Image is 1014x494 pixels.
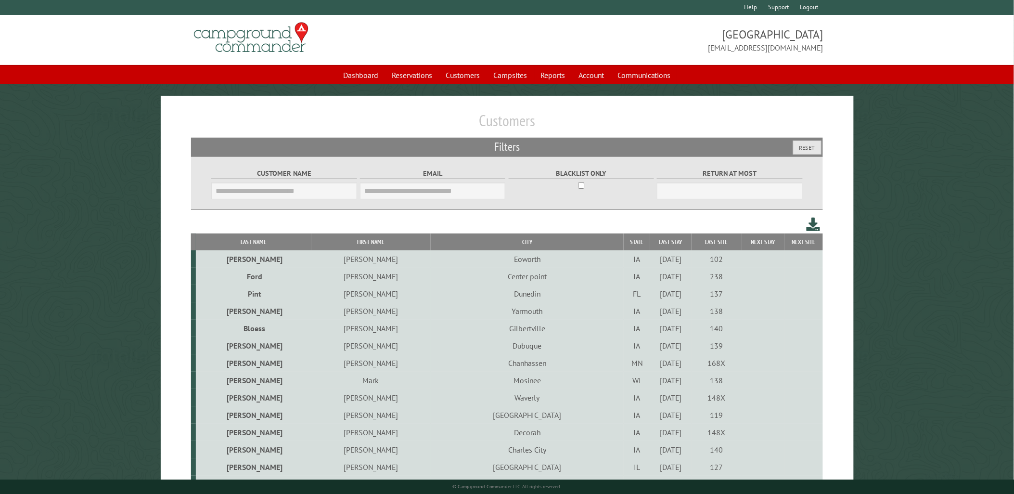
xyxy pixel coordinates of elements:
a: Dashboard [337,66,384,84]
td: IL [624,458,650,476]
h1: Customers [191,111,823,138]
label: Return at most [657,168,802,179]
div: [DATE] [652,324,690,333]
td: 238 [692,268,742,285]
label: Customer Name [211,168,357,179]
td: [PERSON_NAME] [196,424,311,441]
div: [DATE] [652,254,690,264]
td: [PERSON_NAME] [196,458,311,476]
td: 127 [692,458,742,476]
td: [PERSON_NAME] [196,476,311,493]
td: [PERSON_NAME] [311,354,431,372]
div: [DATE] [652,462,690,472]
td: Pint [196,285,311,302]
a: Reports [535,66,571,84]
a: Account [573,66,610,84]
th: Last Stay [650,234,692,250]
th: City [431,234,624,250]
td: [PERSON_NAME] [311,424,431,441]
td: Chanhassen [431,354,624,372]
td: Bloess [196,320,311,337]
td: Center point [431,268,624,285]
th: Last Site [692,234,742,250]
div: [DATE] [652,341,690,351]
td: [PERSON_NAME] [196,441,311,458]
div: [DATE] [652,289,690,299]
td: Dubuque [431,337,624,354]
label: Email [360,168,505,179]
td: IA [624,250,650,268]
td: [PERSON_NAME] [311,458,431,476]
td: [PERSON_NAME] [196,406,311,424]
div: [DATE] [652,393,690,403]
th: Next Stay [742,234,785,250]
td: IA [624,406,650,424]
td: 140 [692,320,742,337]
img: Campground Commander [191,19,311,56]
div: [DATE] [652,376,690,385]
td: 148X [692,389,742,406]
td: IA [624,320,650,337]
td: Mark [311,372,431,389]
td: WI [624,372,650,389]
td: IA [624,441,650,458]
td: [PERSON_NAME] [196,337,311,354]
td: [PERSON_NAME] [311,389,431,406]
a: Download this customer list (.csv) [807,216,821,234]
td: [PERSON_NAME] [196,372,311,389]
td: 140 [692,441,742,458]
td: IA [624,476,650,493]
td: 148X [692,424,742,441]
td: Decorah [431,424,624,441]
td: 139 [692,337,742,354]
div: [DATE] [652,410,690,420]
td: 138 [692,302,742,320]
td: 102 [692,250,742,268]
td: [PERSON_NAME] [311,406,431,424]
td: Ford [196,268,311,285]
td: [PERSON_NAME] [196,389,311,406]
td: Grinell [431,476,624,493]
h2: Filters [191,138,823,156]
th: Last Name [196,234,311,250]
div: [DATE] [652,272,690,281]
label: Blacklist only [509,168,654,179]
td: IA [624,302,650,320]
div: [DATE] [652,445,690,455]
td: [PERSON_NAME] [196,302,311,320]
a: Communications [612,66,677,84]
th: State [624,234,650,250]
td: IA [624,337,650,354]
td: Gilbertville [431,320,624,337]
td: Mosinee [431,372,624,389]
th: Next Site [784,234,823,250]
td: [PERSON_NAME] [311,441,431,458]
td: [PERSON_NAME] [196,354,311,372]
button: Reset [793,141,821,155]
td: MN [624,354,650,372]
td: FL [624,285,650,302]
div: [DATE] [652,306,690,316]
td: 168X [692,354,742,372]
td: 139 [692,476,742,493]
th: First Name [311,234,431,250]
td: [PERSON_NAME] [311,268,431,285]
td: [PERSON_NAME] [311,250,431,268]
td: Dunedin [431,285,624,302]
td: [GEOGRAPHIC_DATA] [431,458,624,476]
td: [PERSON_NAME] [196,250,311,268]
td: 138 [692,372,742,389]
td: 119 [692,406,742,424]
div: [DATE] [652,358,690,368]
a: Customers [440,66,486,84]
td: [PERSON_NAME] [311,285,431,302]
td: Eoworth [431,250,624,268]
td: [PERSON_NAME] [311,476,431,493]
td: Waverly [431,389,624,406]
small: © Campground Commander LLC. All rights reserved. [453,483,562,490]
div: [DATE] [652,428,690,437]
a: Campsites [488,66,533,84]
td: [PERSON_NAME] [311,320,431,337]
td: IA [624,268,650,285]
td: 137 [692,285,742,302]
